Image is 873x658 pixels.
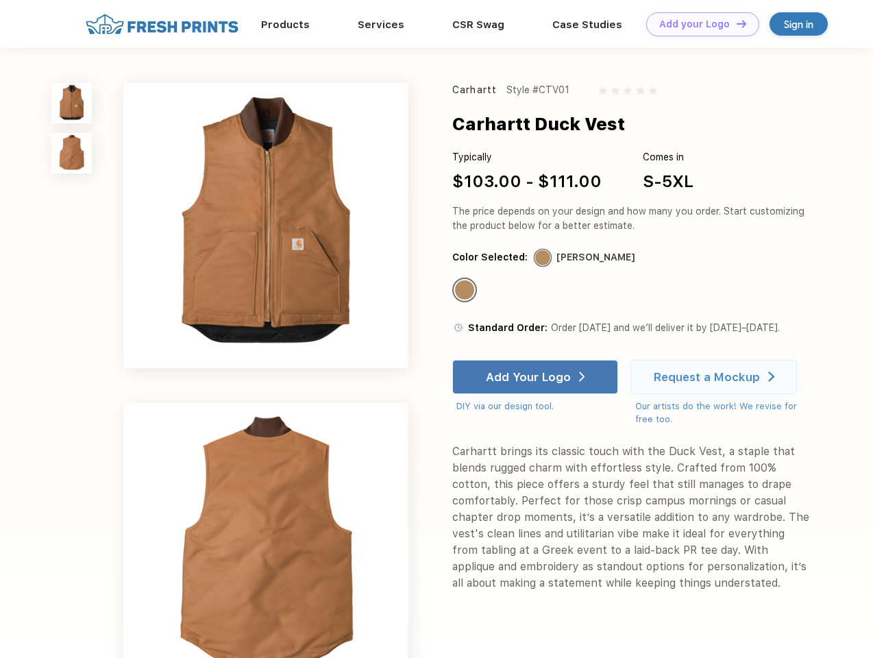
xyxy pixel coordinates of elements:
div: Our artists do the work! We revise for free too. [635,400,810,426]
div: DIY via our design tool. [456,400,618,413]
div: Carhartt Duck Vest [452,111,625,137]
div: Request a Mockup [654,370,760,384]
img: func=resize&h=640 [123,83,408,368]
img: gray_star.svg [624,86,632,95]
span: Order [DATE] and we’ll deliver it by [DATE]–[DATE]. [551,322,780,333]
div: $103.00 - $111.00 [452,169,602,194]
img: gray_star.svg [611,86,619,95]
div: Carhartt brings its classic touch with the Duck Vest, a staple that blends rugged charm with effo... [452,443,810,592]
img: fo%20logo%202.webp [82,12,243,36]
img: white arrow [768,371,774,382]
div: Typically [452,150,602,164]
div: Add your Logo [659,19,730,30]
img: standard order [452,321,465,334]
div: Style #CTV01 [506,83,569,97]
img: func=resize&h=100 [51,133,92,173]
div: Add Your Logo [486,370,571,384]
img: white arrow [579,371,585,382]
span: Standard Order: [468,322,548,333]
div: [PERSON_NAME] [556,250,635,265]
div: Carhartt [452,83,497,97]
img: gray_star.svg [636,86,644,95]
img: func=resize&h=100 [51,83,92,123]
img: gray_star.svg [598,86,606,95]
div: Carhartt Brown [455,280,474,300]
div: The price depends on your design and how many you order. Start customizing the product below for ... [452,204,810,233]
div: Comes in [643,150,693,164]
div: S-5XL [643,169,693,194]
div: Color Selected: [452,250,528,265]
a: Products [261,19,310,31]
div: Sign in [784,16,813,32]
a: Sign in [770,12,828,36]
img: gray_star.svg [649,86,657,95]
img: DT [737,20,746,27]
